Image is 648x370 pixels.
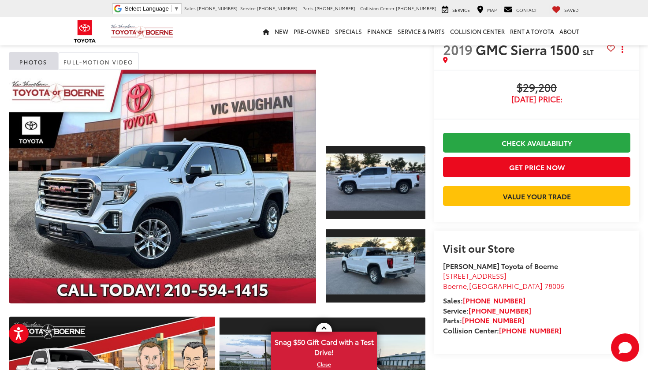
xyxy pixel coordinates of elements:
[502,5,539,14] a: Contact
[557,17,582,45] a: About
[447,17,507,45] a: Collision Center
[443,40,473,59] span: 2019
[326,145,425,220] a: Expand Photo 1
[326,70,425,136] div: View Full-Motion Video
[476,40,583,59] span: GMC Sierra 1500
[9,52,58,70] a: Photos
[325,154,426,211] img: 2019 GMC Sierra 1500 SLT
[125,5,179,12] a: Select Language​
[58,52,139,70] a: Full-Motion Video
[125,5,169,12] span: Select Language
[272,333,376,359] span: Snag $50 Gift Card with a Test Drive!
[291,17,332,45] a: Pre-Owned
[443,315,525,325] strong: Parts:
[443,95,630,104] span: [DATE] Price:
[443,157,630,177] button: Get Price Now
[611,333,639,362] svg: Start Chat
[443,82,630,95] span: $29,200
[111,24,174,39] img: Vic Vaughan Toyota of Boerne
[302,5,313,11] span: Parts
[443,325,562,335] strong: Collision Center:
[257,5,298,11] span: [PHONE_NUMBER]
[443,242,630,254] h2: Visit our Store
[395,17,447,45] a: Service & Parts: Opens in a new tab
[325,237,426,295] img: 2019 GMC Sierra 1500 SLT
[360,5,395,11] span: Collision Center
[443,270,506,280] span: [STREET_ADDRESS]
[544,280,564,291] span: 78006
[469,305,531,315] a: [PHONE_NUMBER]
[315,5,355,11] span: [PHONE_NUMBER]
[326,228,425,303] a: Expand Photo 2
[365,17,395,45] a: Finance
[68,17,101,46] img: Toyota
[443,280,564,291] span: ,
[516,7,537,13] span: Contact
[469,280,543,291] span: [GEOGRAPHIC_DATA]
[611,333,639,362] button: Toggle Chat Window
[9,70,316,303] a: Expand Photo 0
[443,186,630,206] a: Value Your Trade
[507,17,557,45] a: Rent a Toyota
[332,17,365,45] a: Specials
[174,5,179,12] span: ▼
[487,7,497,13] span: Map
[583,47,594,57] span: SLT
[197,5,238,11] span: [PHONE_NUMBER]
[443,295,525,305] strong: Sales:
[443,133,630,153] a: Check Availability
[260,17,272,45] a: Home
[443,280,467,291] span: Boerne
[475,5,499,14] a: Map
[462,315,525,325] a: [PHONE_NUMBER]
[443,305,531,315] strong: Service:
[452,7,470,13] span: Service
[615,41,630,57] button: Actions
[443,261,558,271] strong: [PERSON_NAME] Toyota of Boerne
[564,7,579,13] span: Saved
[622,46,623,53] span: dropdown dots
[272,17,291,45] a: New
[184,5,196,11] span: Sales
[463,295,525,305] a: [PHONE_NUMBER]
[6,69,319,304] img: 2019 GMC Sierra 1500 SLT
[550,5,581,14] a: My Saved Vehicles
[439,5,472,14] a: Service
[396,5,436,11] span: [PHONE_NUMBER]
[240,5,256,11] span: Service
[499,325,562,335] a: [PHONE_NUMBER]
[443,270,564,291] a: [STREET_ADDRESS] Boerne,[GEOGRAPHIC_DATA] 78006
